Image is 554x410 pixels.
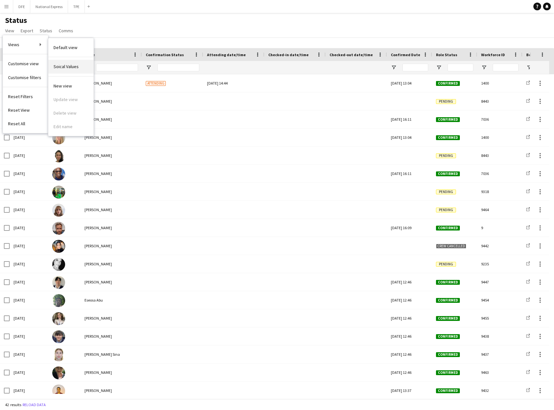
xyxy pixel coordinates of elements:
div: [DATE] [10,147,48,164]
span: Customise view [8,61,39,67]
span: [PERSON_NAME] [84,370,112,375]
a: Reset Filters [3,90,48,103]
span: Confirmed [436,81,460,86]
button: DFE [13,0,30,13]
span: Checked-out date/time [330,52,373,57]
span: Checked-in date/time [268,52,309,57]
div: 9454 [477,291,522,309]
span: Views [8,42,19,47]
span: Comms [59,28,73,34]
div: [DATE] 13:04 [387,74,432,92]
div: 8443 [477,147,522,164]
img: deeraj maharjan [52,276,65,289]
span: Customise filters [8,75,41,80]
img: Eyan Mckoy [52,168,65,180]
div: [DATE] [10,201,48,219]
span: [PERSON_NAME] [84,261,112,266]
span: Pending [436,190,456,194]
button: Open Filter Menu [436,65,442,70]
input: Confirmed Date Filter Input [402,64,428,71]
div: 9447 [477,273,522,291]
div: [DATE] 12:46 [387,291,432,309]
div: 9442 [477,237,522,255]
div: 1400 [477,74,522,92]
span: New view [54,83,72,89]
span: Workforce ID [481,52,505,57]
span: Default view [54,45,77,50]
span: Export [21,28,33,34]
div: 9463 [477,364,522,381]
img: Letisia Sina [52,348,65,361]
a: Status [37,26,55,35]
div: [DATE] [10,273,48,291]
div: 1400 [477,128,522,146]
span: [PERSON_NAME] [84,81,112,86]
div: [DATE] [10,327,48,345]
span: Pending [436,208,456,212]
div: [DATE] [10,237,48,255]
span: Pending [436,262,456,267]
button: Open Filter Menu [526,65,532,70]
div: 9455 [477,309,522,327]
span: [PERSON_NAME] [84,388,112,393]
div: 9432 [477,382,522,399]
span: [PERSON_NAME] [84,117,112,122]
span: Confirmed [436,171,460,176]
div: [DATE] [10,364,48,381]
a: Reset All [3,117,48,130]
span: [PERSON_NAME] [84,334,112,339]
span: Confirmed [436,135,460,140]
a: Views [3,38,48,51]
div: [DATE] [10,165,48,182]
button: National Express [30,0,68,13]
a: Customise filters [3,71,48,84]
span: [PERSON_NAME] [84,99,112,104]
a: undefined [48,60,94,73]
a: undefined [48,41,94,54]
div: [DATE] 12:46 [387,345,432,363]
a: Reset View [3,103,48,117]
img: Eleanor Green [52,312,65,325]
div: [DATE] 12:46 [387,364,432,381]
img: Tim Bodenham [52,222,65,235]
div: [DATE] 13:04 [387,128,432,146]
div: [DATE] [10,291,48,309]
span: Confirmed [436,352,460,357]
span: [PERSON_NAME] [84,189,112,194]
span: [PERSON_NAME] Sina [84,352,120,357]
div: 9235 [477,255,522,273]
span: Role Status [436,52,457,57]
span: Pending [436,153,456,158]
input: Workforce ID Filter Input [493,64,519,71]
span: Eseosa Abu [84,298,103,302]
button: Open Filter Menu [146,65,152,70]
span: Reset All [8,121,25,127]
span: [PERSON_NAME] [84,243,112,248]
div: [DATE] 16:11 [387,110,432,128]
img: Artjom Vlassov [52,186,65,199]
span: Confirmed [436,334,460,339]
div: 9318 [477,183,522,200]
div: [DATE] [10,183,48,200]
div: [DATE] 16:11 [387,165,432,182]
span: Reset View [8,107,30,113]
div: 7036 [477,165,522,182]
span: Confirmed [436,117,460,122]
span: [PERSON_NAME] [84,225,112,230]
div: 8443 [477,92,522,110]
div: [DATE] 16:09 [387,219,432,237]
img: Caitlyn Chapman [52,204,65,217]
div: [DATE] 12:46 [387,309,432,327]
div: 9438 [477,327,522,345]
div: 7036 [477,110,522,128]
img: Laura cutts [52,131,65,144]
button: TPE [68,0,85,13]
img: Rose Singer [52,366,65,379]
span: [PERSON_NAME] [84,316,112,321]
img: Eseosa Abu [52,294,65,307]
div: 9437 [477,345,522,363]
span: Crew cancelled [436,244,466,249]
a: undefined [48,79,94,93]
div: [DATE] 13:37 [387,382,432,399]
span: Confirmed [436,316,460,321]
